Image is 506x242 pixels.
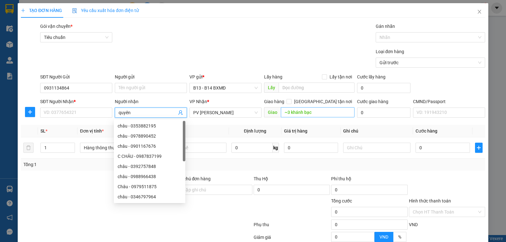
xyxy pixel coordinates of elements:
div: Phụ thu [253,221,330,232]
span: Lấy tận nơi [327,73,355,80]
span: PV Nam Đong [193,108,258,117]
div: châu - 0346797964 [114,192,185,202]
span: plus [475,145,482,150]
div: Châu - 0979511875 [118,183,182,190]
button: plus [475,143,483,153]
div: châu - 0988966438 [118,173,182,180]
span: Gói vận chuyển [40,24,72,29]
button: delete [23,143,34,153]
span: TẠO ĐƠN HÀNG [21,8,62,13]
div: châu - 0353882195 [118,122,182,129]
div: châu - 0353882195 [114,121,185,131]
span: plus [21,8,25,13]
span: Thu Hộ [254,176,268,181]
div: C CHÂU - 0987837199 [118,153,182,160]
span: kg [273,143,279,153]
label: Hình thức thanh toán [409,198,451,203]
span: Giá trị hàng [284,128,307,133]
div: châu - 0988966438 [114,171,185,182]
span: Gửi trước [379,58,481,67]
div: SĐT Người Nhận [40,98,112,105]
label: Cước lấy hàng [357,74,386,79]
div: châu - 0901167676 [114,141,185,151]
input: Cước lấy hàng [357,83,410,93]
span: Tổng cước [331,198,352,203]
button: plus [25,107,35,117]
label: Ghi chú đơn hàng [176,176,211,181]
span: SL [40,128,46,133]
div: SĐT Người Gửi [40,73,112,80]
div: Tổng: 1 [23,161,196,168]
label: Cước giao hàng [357,99,388,104]
div: châu - 0392757848 [118,163,182,170]
div: Châu - 0979511875 [114,182,185,192]
th: Ghi chú [341,125,413,137]
label: Loại đơn hàng [376,49,404,54]
span: B13 - B14 BXMĐ [193,83,258,93]
label: Gán nhãn [376,24,395,29]
div: Người nhận [115,98,187,105]
span: VND [379,234,388,239]
div: châu - 0901167676 [118,143,182,150]
div: VP gửi [189,73,262,80]
span: VP Nhận [189,99,207,104]
span: Cước hàng [416,128,437,133]
span: Giao hàng [264,99,284,104]
span: Yêu cầu xuất hóa đơn điện tử [72,8,139,13]
div: châu - 0978890452 [118,133,182,140]
input: Cước giao hàng [357,108,410,118]
span: Đơn vị tính [80,128,104,133]
span: Hàng thông thường [84,143,150,152]
div: châu - 0346797964 [118,193,182,200]
span: Lấy [264,83,279,93]
input: Dọc đường [281,107,355,117]
input: Ghi chú đơn hàng [176,185,252,195]
input: VD: Bàn, Ghế [159,143,226,153]
span: % [398,234,401,239]
span: [GEOGRAPHIC_DATA] tận nơi [292,98,355,105]
button: Close [471,3,488,21]
span: Định lượng [244,128,266,133]
span: plus [25,109,35,115]
div: C CHÂU - 0987837199 [114,151,185,161]
div: châu - 0392757848 [114,161,185,171]
div: CMND/Passport [413,98,485,105]
img: icon [72,8,77,13]
input: Dọc đường [279,83,355,93]
span: Giao [264,107,281,117]
span: close [477,9,482,14]
span: VND [409,222,418,227]
div: Người gửi [115,73,187,80]
input: 0 [284,143,338,153]
input: Ghi Chú [343,143,410,153]
span: Tiêu chuẩn [44,33,108,42]
span: user-add [178,110,183,115]
div: Phí thu hộ [331,175,407,185]
div: châu - 0978890452 [114,131,185,141]
span: Lấy hàng [264,74,282,79]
